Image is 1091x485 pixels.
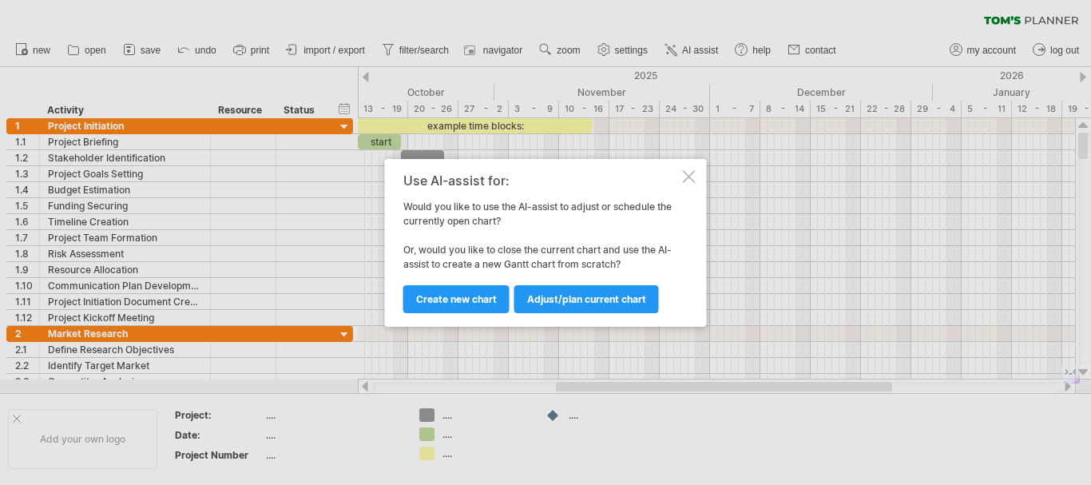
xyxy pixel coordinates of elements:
[416,293,497,305] span: Create new chart
[403,173,680,312] div: Would you like to use the AI-assist to adjust or schedule the currently open chart? Or, would you...
[527,293,646,305] span: Adjust/plan current chart
[403,285,510,313] a: Create new chart
[403,173,680,188] div: Use AI-assist for:
[514,285,659,313] a: Adjust/plan current chart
